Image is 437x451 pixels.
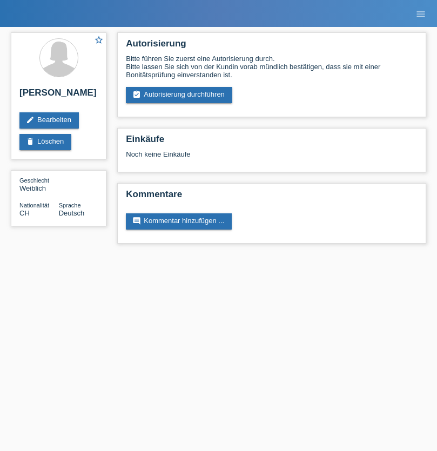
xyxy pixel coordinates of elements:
[126,189,418,205] h2: Kommentare
[126,150,418,166] div: Noch keine Einkäufe
[26,137,35,146] i: delete
[415,9,426,19] i: menu
[126,38,418,55] h2: Autorisierung
[126,55,418,79] div: Bitte führen Sie zuerst eine Autorisierung durch. Bitte lassen Sie sich von der Kundin vorab münd...
[19,202,49,208] span: Nationalität
[59,209,85,217] span: Deutsch
[19,209,30,217] span: Schweiz
[19,87,98,104] h2: [PERSON_NAME]
[19,112,79,129] a: editBearbeiten
[26,116,35,124] i: edit
[410,10,432,17] a: menu
[19,176,59,192] div: Weiblich
[94,35,104,45] i: star_border
[126,213,232,230] a: commentKommentar hinzufügen ...
[19,134,71,150] a: deleteLöschen
[132,217,141,225] i: comment
[132,90,141,99] i: assignment_turned_in
[126,134,418,150] h2: Einkäufe
[19,177,49,184] span: Geschlecht
[126,87,232,103] a: assignment_turned_inAutorisierung durchführen
[94,35,104,46] a: star_border
[59,202,81,208] span: Sprache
